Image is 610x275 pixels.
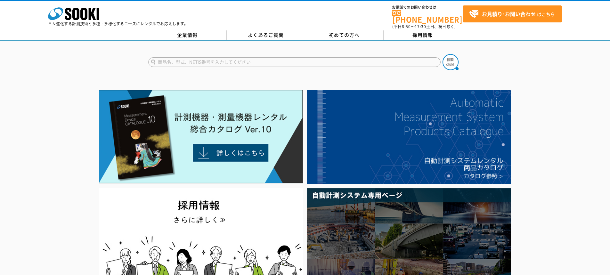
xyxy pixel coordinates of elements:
[415,24,426,29] span: 17:30
[402,24,411,29] span: 8:50
[99,90,303,183] img: Catalog Ver10
[148,57,441,67] input: 商品名、型式、NETIS番号を入力してください
[305,30,384,40] a: 初めての方へ
[463,5,562,22] a: お見積り･お問い合わせはこちら
[384,30,462,40] a: 採用情報
[482,10,536,18] strong: お見積り･お問い合わせ
[392,10,463,23] a: [PHONE_NUMBER]
[392,5,463,9] span: お電話でのお問い合わせは
[148,30,227,40] a: 企業情報
[227,30,305,40] a: よくあるご質問
[307,90,511,184] img: 自動計測システムカタログ
[443,54,459,70] img: btn_search.png
[392,24,456,29] span: (平日 ～ 土日、祝日除く)
[48,22,188,26] p: 日々進化する計測技術と多種・多様化するニーズにレンタルでお応えします。
[329,31,360,38] span: 初めての方へ
[469,9,555,19] span: はこちら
